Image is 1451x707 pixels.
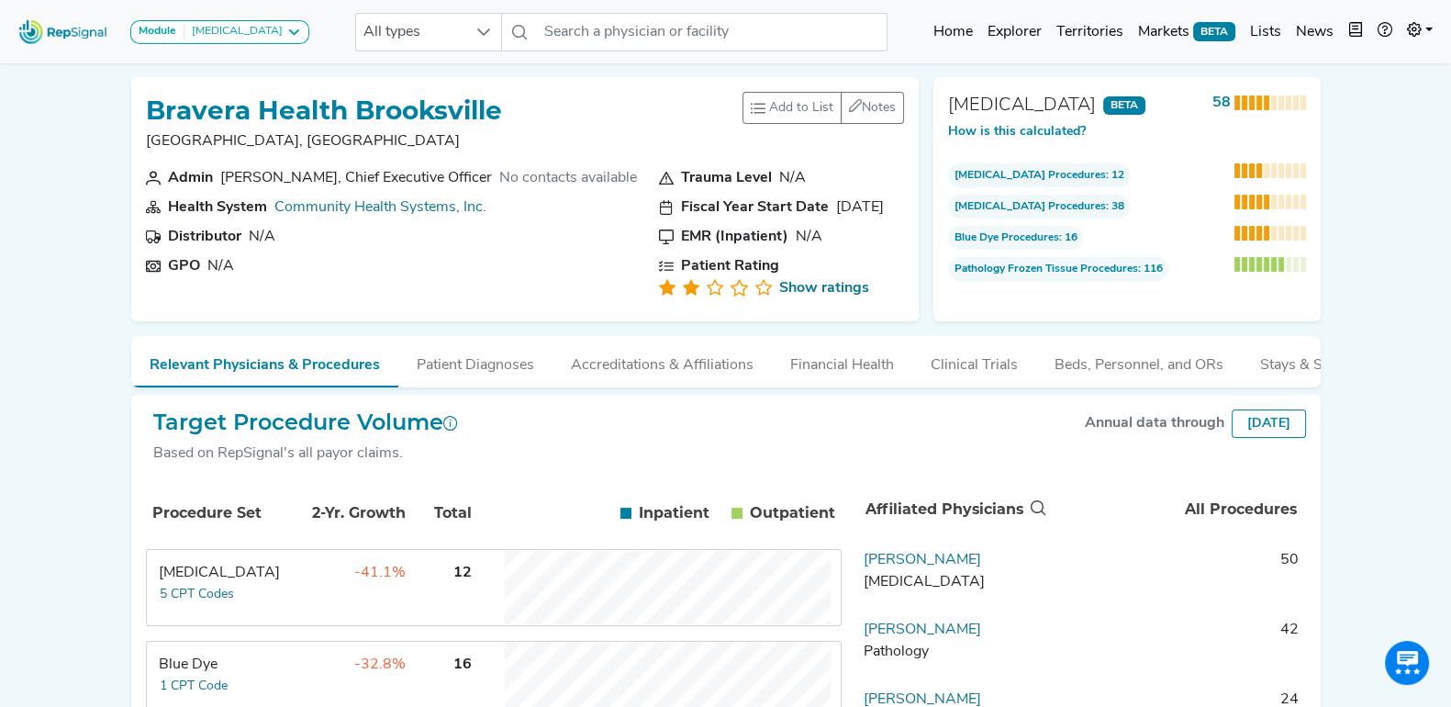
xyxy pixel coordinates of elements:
[398,336,552,386] button: Patient Diagnoses
[1036,336,1242,386] button: Beds, Personnel, and ORs
[948,92,1096,119] div: [MEDICAL_DATA]
[954,198,1106,215] span: [MEDICAL_DATA] Procedures
[1212,95,1231,110] strong: 58
[864,692,981,707] a: [PERSON_NAME]
[1049,619,1306,674] td: 42
[954,261,1138,277] span: Pathology Frozen Tissue Procedures
[779,277,869,299] a: Show ratings
[130,20,309,44] button: Module[MEDICAL_DATA]
[948,163,1130,187] span: : 12
[1049,549,1306,604] td: 50
[153,410,458,436] h2: Target Procedure Volume
[159,562,285,584] div: Mastectomy
[841,92,904,124] button: Notes
[796,226,822,248] div: N/A
[537,13,887,51] input: Search a physician or facility
[153,443,458,465] div: Based on RepSignal's all payor claims.
[1289,14,1341,50] a: News
[742,92,904,124] div: toolbar
[139,26,176,37] strong: Module
[980,14,1049,50] a: Explorer
[1341,14,1370,50] button: Intel Book
[289,482,408,544] th: 2-Yr. Growth
[772,336,912,386] button: Financial Health
[1193,22,1235,40] span: BETA
[639,502,709,524] span: Inpatient
[769,98,833,118] span: Add to List
[356,14,466,50] span: All types
[954,167,1106,184] span: [MEDICAL_DATA] Procedures
[168,226,241,248] div: Distributor
[948,195,1130,219] span: : 38
[681,167,772,189] div: Trauma Level
[857,479,1050,540] th: Affiliated Physicians
[168,196,267,219] div: Health System
[862,101,896,115] span: Notes
[274,200,486,215] a: Community Health Systems, Inc.
[410,482,474,544] th: Total
[249,226,275,248] div: N/A
[864,571,1042,593] div: General Surgery
[499,167,637,189] div: No contacts available
[681,226,788,248] div: EMR (Inpatient)
[220,167,492,189] div: Bobby Ginn, Chief Executive Officer
[146,95,502,127] h1: Bravera Health Brooksville
[354,566,406,580] span: -41.1%
[1232,410,1306,438] div: [DATE]
[274,196,486,219] div: Community Health Systems, Inc.
[1242,336,1387,386] button: Stays & Services
[159,676,229,697] button: 1 CPT Code
[453,657,472,672] span: 16
[150,482,287,544] th: Procedure Set
[1049,14,1131,50] a: Territories
[168,255,200,277] div: GPO
[948,257,1168,281] span: : 116
[159,654,285,676] div: Blue Dye
[552,336,772,386] button: Accreditations & Affiliations
[681,255,779,277] div: Patient Rating
[836,196,884,219] div: [DATE]
[948,122,1086,141] button: How is this calculated?
[926,14,980,50] a: Home
[864,623,981,637] a: [PERSON_NAME]
[864,641,1042,663] div: Pathology
[453,566,472,580] span: 12
[954,230,1059,246] span: Blue Dye Procedures
[1085,412,1224,434] div: Annual data through
[1103,96,1145,115] span: BETA
[1131,14,1243,50] a: MarketsBETA
[131,336,398,387] button: Relevant Physicians & Procedures
[912,336,1036,386] button: Clinical Trials
[750,502,835,524] span: Outpatient
[1243,14,1289,50] a: Lists
[354,657,406,672] span: -32.8%
[146,130,502,152] p: [GEOGRAPHIC_DATA], [GEOGRAPHIC_DATA]
[948,226,1083,250] span: : 16
[779,167,806,189] div: N/A
[207,255,234,277] div: N/A
[168,167,213,189] div: Admin
[184,25,283,39] div: [MEDICAL_DATA]
[681,196,829,219] div: Fiscal Year Start Date
[742,92,842,124] button: Add to List
[220,167,492,189] div: [PERSON_NAME], Chief Executive Officer
[159,584,235,605] button: 5 CPT Codes
[1050,479,1305,540] th: All Procedures
[864,553,981,567] a: [PERSON_NAME]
